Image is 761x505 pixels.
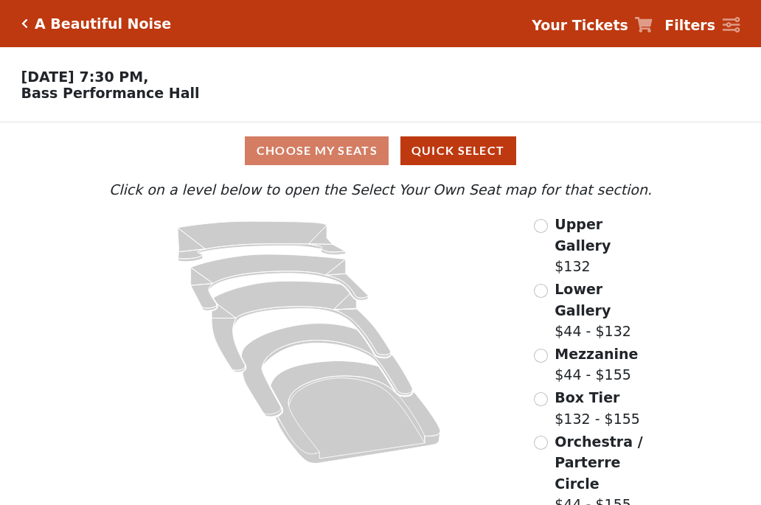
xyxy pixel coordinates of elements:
[555,389,619,405] span: Box Tier
[178,221,346,262] path: Upper Gallery - Seats Available: 152
[191,254,369,310] path: Lower Gallery - Seats Available: 115
[555,344,638,386] label: $44 - $155
[664,17,715,33] strong: Filters
[532,15,653,36] a: Your Tickets
[555,279,656,342] label: $44 - $132
[271,361,441,464] path: Orchestra / Parterre Circle - Seats Available: 28
[555,214,656,277] label: $132
[532,17,628,33] strong: Your Tickets
[664,15,740,36] a: Filters
[21,18,28,29] a: Click here to go back to filters
[105,179,656,201] p: Click on a level below to open the Select Your Own Seat map for that section.
[35,15,171,32] h5: A Beautiful Noise
[400,136,516,165] button: Quick Select
[555,281,611,318] span: Lower Gallery
[555,387,640,429] label: $132 - $155
[555,346,638,362] span: Mezzanine
[555,216,611,254] span: Upper Gallery
[555,433,642,492] span: Orchestra / Parterre Circle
